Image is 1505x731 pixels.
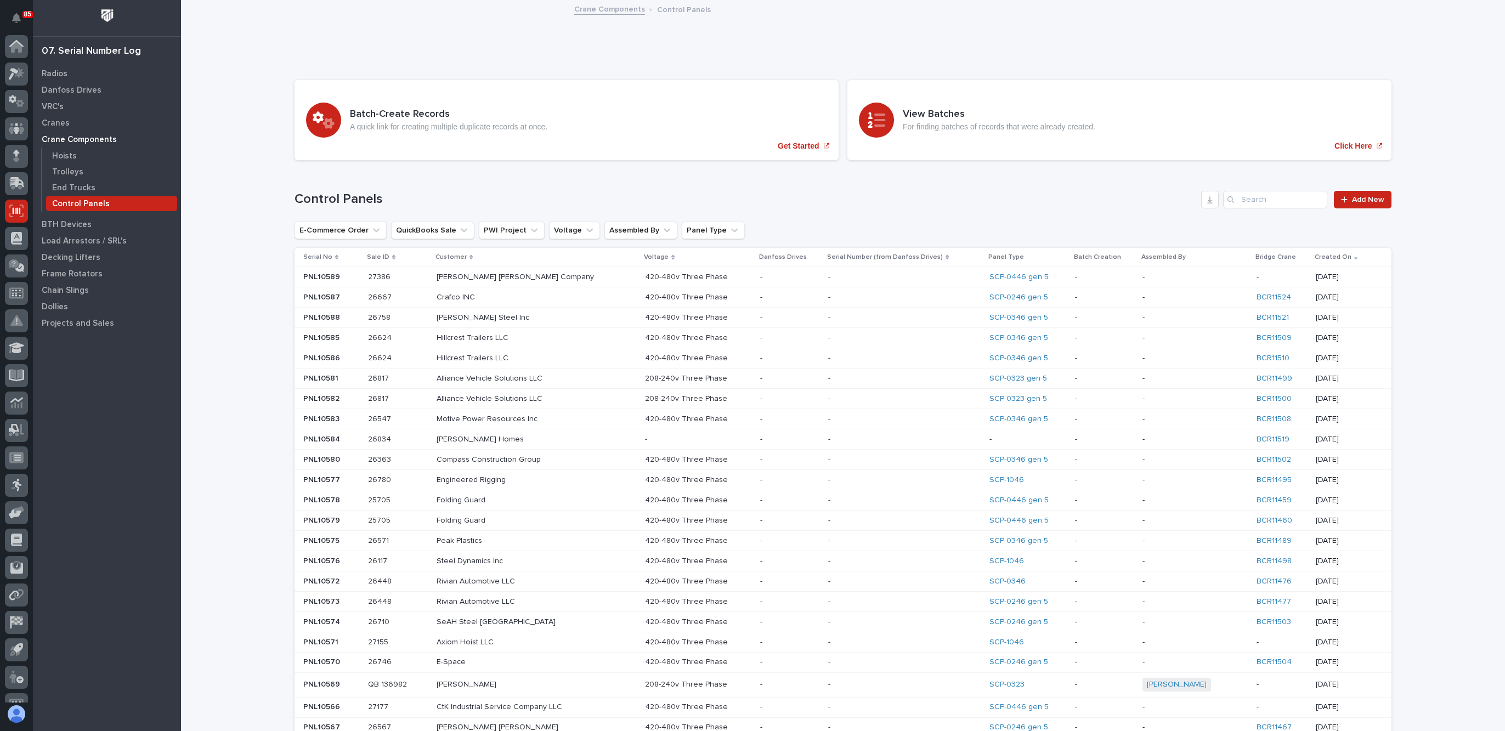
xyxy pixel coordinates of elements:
p: - [828,655,833,667]
a: SCP-0446 gen 5 [989,273,1049,282]
p: - [1142,475,1248,485]
p: - [760,354,819,363]
tr: PNL10588PNL10588 2675826758 [PERSON_NAME] Steel Inc[PERSON_NAME] Steel Inc 420-480v Three Phase42... [295,308,1391,328]
p: PNL10586 [303,352,342,363]
p: Get Started [778,141,819,151]
p: Control Panels [657,3,711,15]
img: Workspace Logo [97,5,117,26]
p: Axiom Hoist LLC [437,636,496,647]
p: PNL10575 [303,534,342,546]
p: Click Here [1334,141,1372,151]
p: 420-480v Three Phase [645,291,730,302]
a: SCP-0246 gen 5 [989,658,1048,667]
p: Motive Power Resources Inc [437,412,540,424]
a: Dollies [33,298,181,315]
p: - [828,311,833,322]
p: [DATE] [1316,394,1374,404]
span: Add New [1352,196,1384,203]
p: Rivian Automotive LLC [437,595,517,607]
a: Chain Slings [33,282,181,298]
p: Hillcrest Trailers LLC [437,352,511,363]
p: Rivian Automotive LLC [437,575,517,586]
p: - [760,435,819,444]
p: [DATE] [1316,496,1374,505]
p: - [828,453,833,464]
p: [DATE] [1316,516,1374,525]
p: Alliance Vehicle Solutions LLC [437,392,545,404]
p: 420-480v Three Phase [645,473,730,485]
p: Trolleys [52,167,83,177]
p: - [828,534,833,546]
a: End Trucks [42,180,181,195]
tr: PNL10574PNL10574 2671026710 SeAH Steel [GEOGRAPHIC_DATA]SeAH Steel [GEOGRAPHIC_DATA] 420-480v Thr... [295,611,1391,632]
a: BCR11503 [1257,617,1291,627]
p: - [828,514,833,525]
p: - [760,415,819,424]
a: SCP-0346 gen 5 [989,354,1048,363]
p: - [1075,354,1134,363]
p: [DATE] [1316,293,1374,302]
p: - [828,575,833,586]
p: 420-480v Three Phase [645,655,730,667]
a: SCP-0323 gen 5 [989,394,1047,404]
p: BTH Devices [42,220,92,230]
p: Cranes [42,118,70,128]
p: PNL10579 [303,514,342,525]
p: 26117 [368,554,389,566]
p: [PERSON_NAME] [437,678,499,689]
p: 420-480v Three Phase [645,311,730,322]
p: PNL10574 [303,615,342,627]
a: SCP-0346 gen 5 [989,455,1048,464]
p: [DATE] [1316,354,1374,363]
p: - [1075,617,1134,627]
a: Click Here [847,80,1391,160]
tr: PNL10589PNL10589 2738627386 [PERSON_NAME] [PERSON_NAME] Company[PERSON_NAME] [PERSON_NAME] Compan... [295,267,1391,287]
p: [DATE] [1316,577,1374,586]
p: - [1075,577,1134,586]
p: - [760,557,819,566]
p: - [1075,496,1134,505]
tr: PNL10587PNL10587 2666726667 Crafco INCCrafco INC 420-480v Three Phase420-480v Three Phase --- SCP... [295,287,1391,308]
p: - [645,433,649,444]
a: Load Arrestors / SRL's [33,233,181,249]
p: PNL10585 [303,331,342,343]
tr: PNL10573PNL10573 2644826448 Rivian Automotive LLCRivian Automotive LLC 420-480v Three Phase420-48... [295,591,1391,611]
p: VRC's [42,102,64,112]
p: 420-480v Three Phase [645,494,730,505]
p: - [760,273,819,282]
p: [DATE] [1316,475,1374,485]
p: - [760,658,819,667]
p: 26571 [368,534,391,546]
p: PNL10581 [303,372,341,383]
p: 26547 [368,412,393,424]
p: - [1142,273,1248,282]
a: Decking Lifters [33,249,181,265]
a: SCP-0246 gen 5 [989,597,1048,607]
p: Steel Dynamics Inc [437,554,505,566]
p: 26746 [368,655,394,667]
a: BCR11500 [1257,394,1292,404]
tr: PNL10572PNL10572 2644826448 Rivian Automotive LLCRivian Automotive LLC 420-480v Three Phase420-48... [295,571,1391,591]
p: [PERSON_NAME] Steel Inc [437,311,531,322]
p: - [1075,394,1134,404]
button: QuickBooks Sale [391,222,474,239]
p: [DATE] [1316,374,1374,383]
p: [DATE] [1316,658,1374,667]
a: Projects and Sales [33,315,181,331]
p: [DATE] [1316,313,1374,322]
h3: View Batches [903,109,1095,121]
p: - [1142,374,1248,383]
p: 26667 [368,291,394,302]
p: 420-480v Three Phase [645,595,730,607]
a: BCR11476 [1257,577,1292,586]
a: BCR11499 [1257,374,1292,383]
button: Voltage [549,222,600,239]
p: PNL10573 [303,595,342,607]
p: - [760,293,819,302]
a: BCR11489 [1257,536,1292,546]
p: [DATE] [1316,455,1374,464]
a: SCP-0246 gen 5 [989,293,1048,302]
p: - [1142,313,1248,322]
p: - [1142,354,1248,363]
a: SCP-0246 gen 5 [989,617,1048,627]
